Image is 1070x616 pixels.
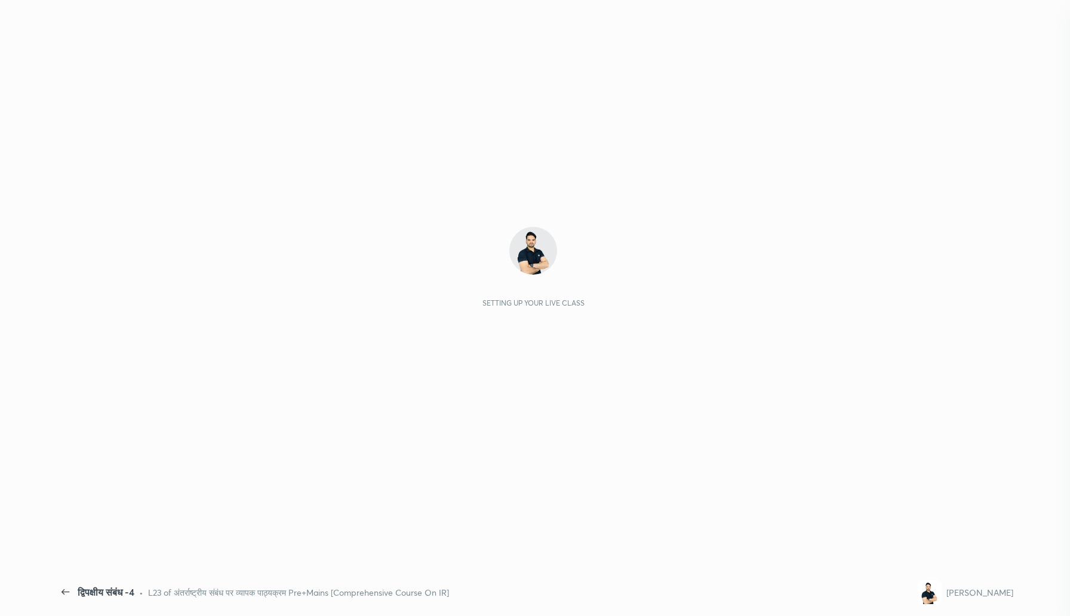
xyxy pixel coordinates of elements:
[78,585,134,599] div: द्विपक्षीय संबंध -4
[918,580,942,604] img: ac15769c10034ba4b0ba1151199e52e4.file
[946,586,1013,599] div: [PERSON_NAME]
[139,586,143,599] div: •
[148,586,449,599] div: L23 of अंतर्राष्ट्रीय संबंध पर व्यापक पाठ्यक्रम Pre+Mains [Comprehensive Course On IR]
[482,298,585,307] div: Setting up your live class
[509,227,557,275] img: ac15769c10034ba4b0ba1151199e52e4.file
